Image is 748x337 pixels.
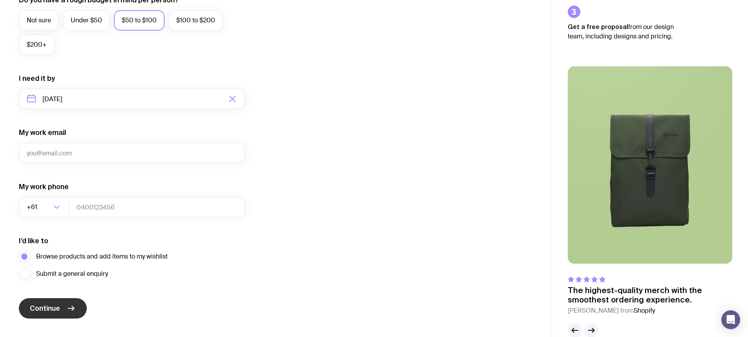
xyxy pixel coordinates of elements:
span: Browse products and add items to my wishlist [36,252,168,261]
div: Open Intercom Messenger [721,310,740,329]
input: you@email.com [19,143,245,163]
label: My work phone [19,182,69,191]
label: Under $50 [63,10,110,31]
strong: Get a free proposal [568,23,628,30]
input: 0400123456 [69,197,245,217]
label: $200+ [19,35,55,55]
span: +61 [27,197,39,217]
label: I need it by [19,74,55,83]
label: Not sure [19,10,59,31]
span: Submit a general enquiry [36,269,108,279]
label: $50 to $100 [114,10,165,31]
span: Shopify [634,306,655,315]
label: My work email [19,128,66,137]
cite: [PERSON_NAME] from [568,306,732,315]
button: Continue [19,298,87,319]
p: from our design team, including designs and pricing. [568,22,686,41]
span: Continue [30,304,60,313]
input: Select a target date [19,89,245,109]
label: $100 to $200 [168,10,223,31]
div: Search for option [19,197,69,217]
input: Search for option [39,197,51,217]
p: The highest-quality merch with the smoothest ordering experience. [568,286,732,304]
label: I’d like to [19,236,48,246]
